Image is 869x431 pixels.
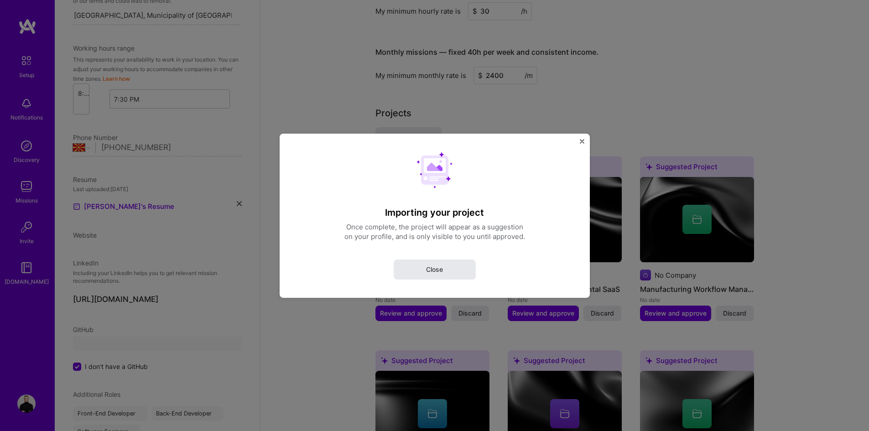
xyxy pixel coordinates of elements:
[385,206,484,218] h1: Importing your project
[426,265,443,274] span: Close
[580,139,584,148] button: Close
[343,222,526,241] div: Once complete, the project will appear as a suggestion on your profile, and is only visible to yo...
[416,151,453,188] img: Success
[394,259,476,279] button: Close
